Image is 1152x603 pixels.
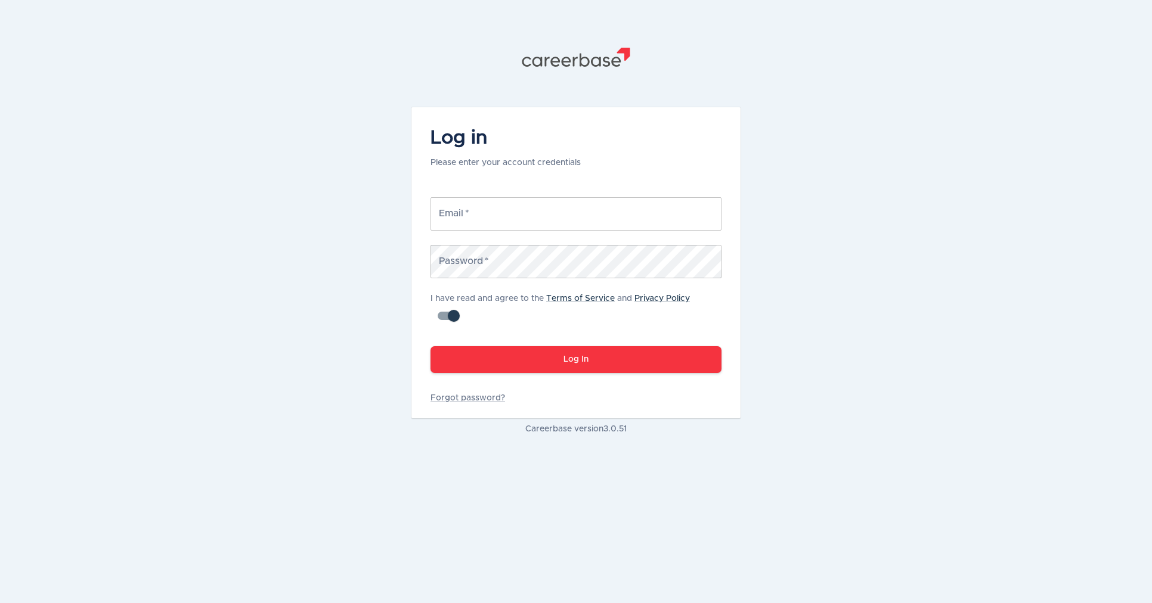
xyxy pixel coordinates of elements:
a: Privacy Policy [634,294,690,303]
p: Please enter your account credentials [431,157,581,169]
a: Terms of Service [546,294,615,303]
button: Log In [431,346,721,373]
h4: Log in [431,126,581,150]
p: Careerbase version 3.0.51 [411,423,741,435]
a: Forgot password? [431,392,721,404]
p: I have read and agree to the and [431,293,721,304]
